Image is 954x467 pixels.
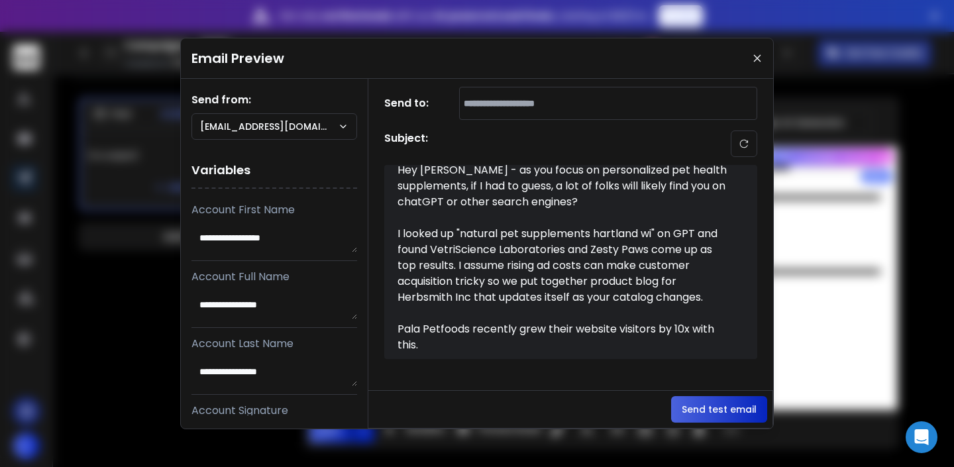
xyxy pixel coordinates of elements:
div: Open Intercom Messenger [906,421,937,453]
div: Pala Petfoods recently grew their website visitors by 10x with this. [397,321,729,353]
h1: Variables [191,153,357,189]
p: Account Last Name [191,336,357,352]
div: Hey [PERSON_NAME] - as you focus on personalized pet health supplements, if I had to guess, a lot... [397,162,729,210]
div: I looked up "natural pet supplements hartland wi" on GPT and found VetriScience Laboratories and ... [397,226,729,305]
p: Account Signature [191,403,357,419]
h1: Send to: [384,95,437,111]
p: [EMAIL_ADDRESS][DOMAIN_NAME] [200,120,338,133]
h1: Email Preview [191,49,284,68]
h1: Subject: [384,130,428,157]
h1: Send from: [191,92,357,108]
p: Account Full Name [191,269,357,285]
button: Send test email [671,396,767,423]
p: Account First Name [191,202,357,218]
